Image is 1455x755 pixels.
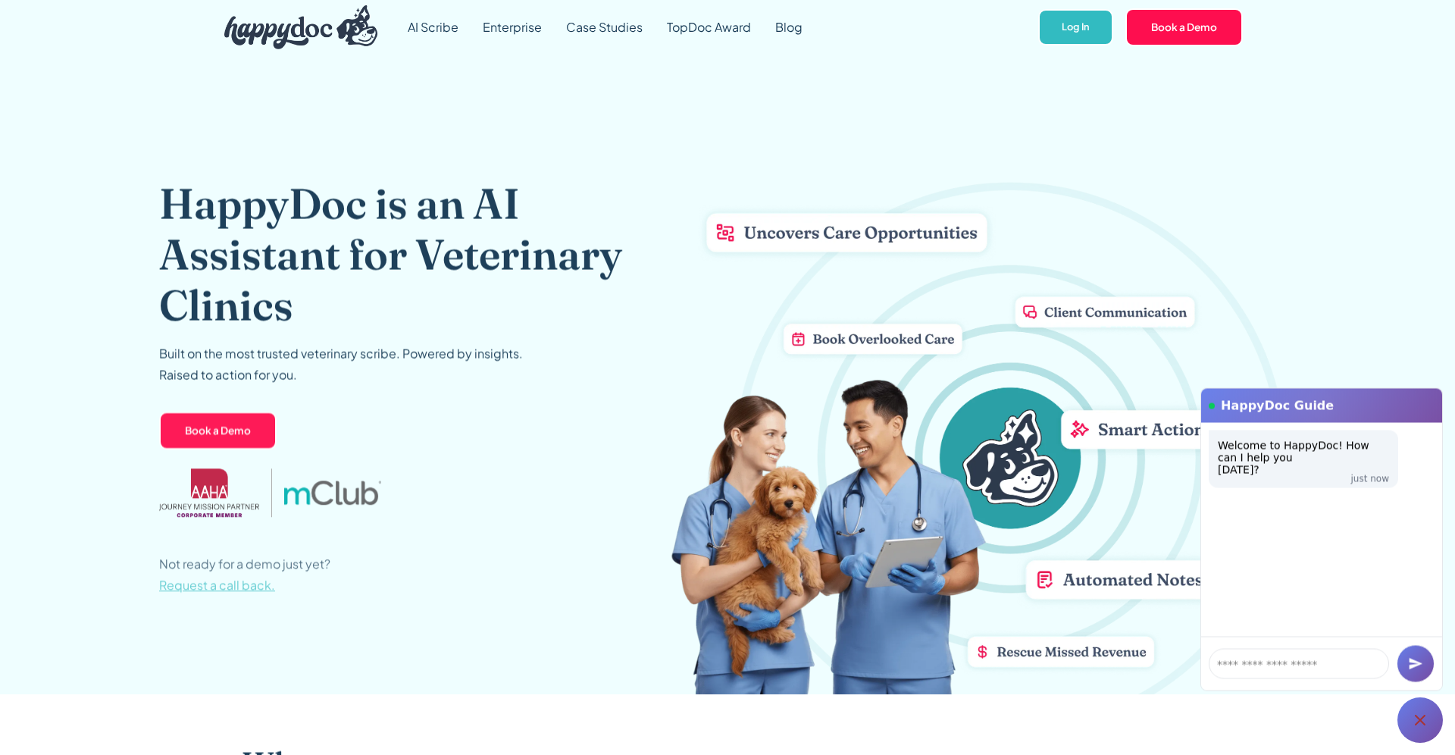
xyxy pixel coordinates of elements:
[212,2,377,53] a: home
[1038,9,1113,46] a: Log In
[224,5,377,49] img: HappyDoc Logo: A happy dog with his ear up, listening.
[284,481,381,505] img: mclub logo
[159,468,259,517] img: AAHA Advantage logo
[1125,8,1243,46] a: Book a Demo
[159,178,671,331] h1: HappyDoc is an AI Assistant for Veterinary Clinics
[159,577,275,593] span: Request a call back.
[159,412,277,450] a: Book a Demo
[159,553,330,596] p: Not ready for a demo just yet?
[159,343,523,385] p: Built on the most trusted veterinary scribe. Powered by insights. Raised to action for you.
